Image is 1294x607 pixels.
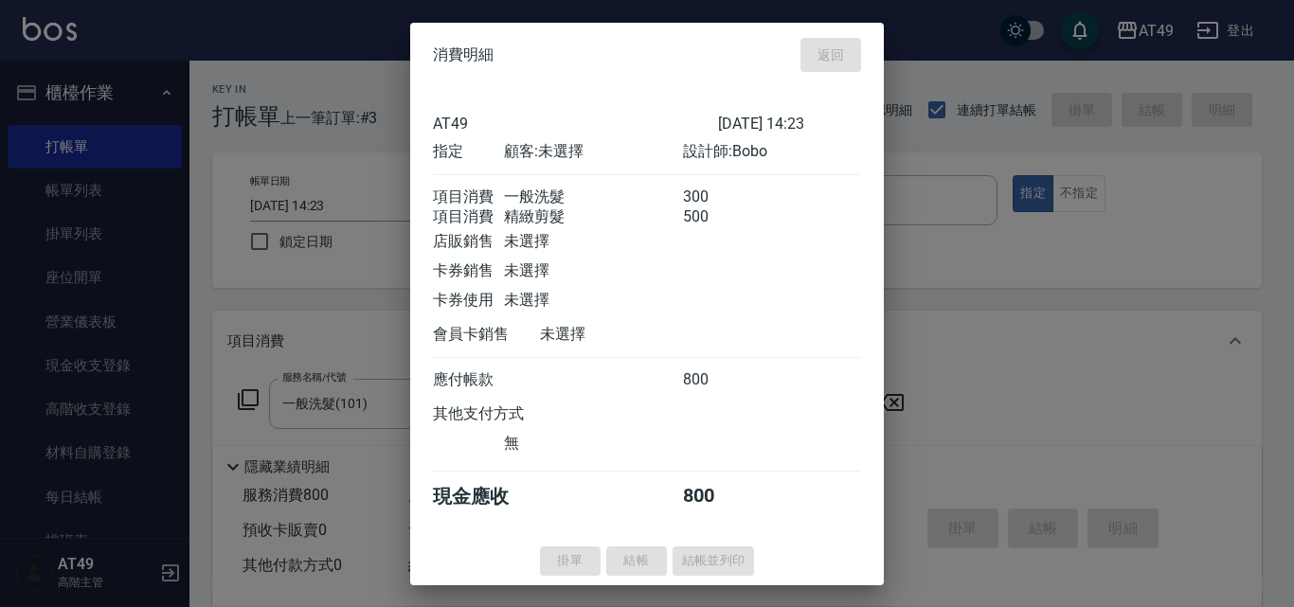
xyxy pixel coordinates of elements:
span: 消費明細 [433,45,494,64]
div: 一般洗髮 [504,187,682,207]
div: 應付帳款 [433,370,504,390]
div: 卡券銷售 [433,261,504,281]
div: 項目消費 [433,187,504,207]
div: 設計師: Bobo [683,142,861,162]
div: 會員卡銷售 [433,325,540,345]
div: 卡券使用 [433,291,504,311]
div: 其他支付方式 [433,404,576,424]
div: 800 [683,484,754,509]
div: 項目消費 [433,207,504,227]
div: 精緻剪髮 [504,207,682,227]
div: 800 [683,370,754,390]
div: [DATE] 14:23 [718,115,861,133]
div: 未選擇 [504,232,682,252]
div: 顧客: 未選擇 [504,142,682,162]
div: 500 [683,207,754,227]
div: 未選擇 [504,261,682,281]
div: 未選擇 [540,325,718,345]
div: 300 [683,187,754,207]
div: 未選擇 [504,291,682,311]
div: 現金應收 [433,484,540,509]
div: 指定 [433,142,504,162]
div: AT49 [433,115,718,133]
div: 店販銷售 [433,232,504,252]
div: 無 [504,434,682,454]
